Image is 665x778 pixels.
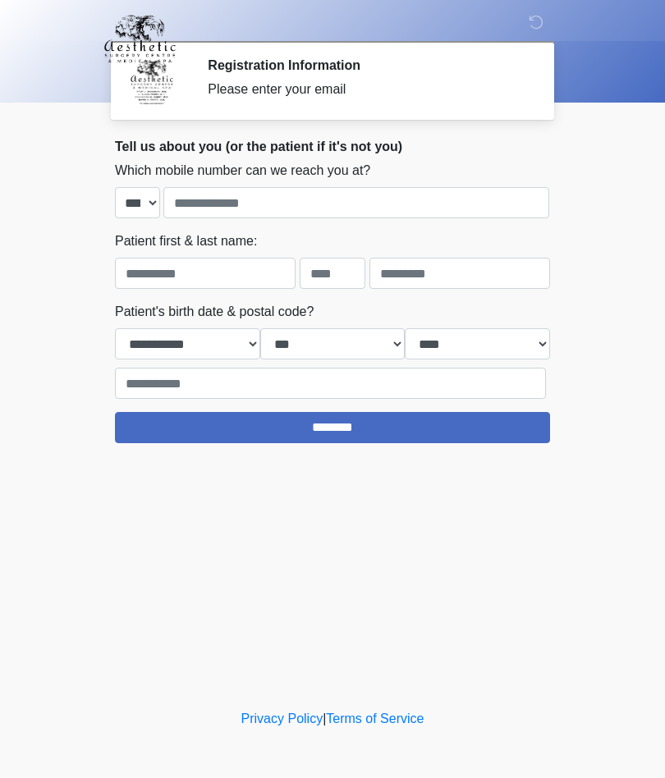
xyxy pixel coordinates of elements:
[208,80,525,99] div: Please enter your email
[115,302,314,322] label: Patient's birth date & postal code?
[323,712,326,725] a: |
[127,57,177,107] img: Agent Avatar
[115,139,550,154] h2: Tell us about you (or the patient if it's not you)
[115,231,257,251] label: Patient first & last name:
[241,712,323,725] a: Privacy Policy
[115,161,370,181] label: Which mobile number can we reach you at?
[99,12,181,65] img: Aesthetic Surgery Centre, PLLC Logo
[326,712,424,725] a: Terms of Service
